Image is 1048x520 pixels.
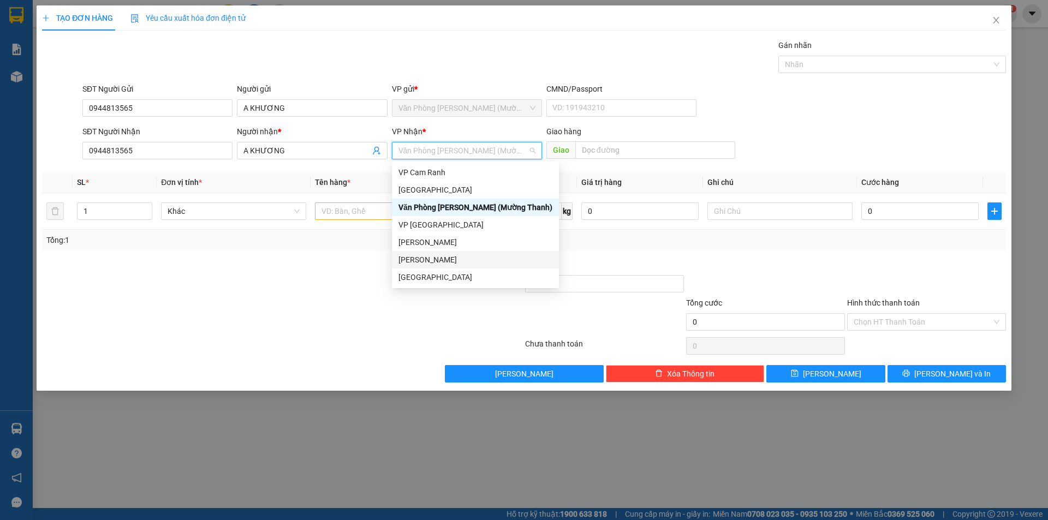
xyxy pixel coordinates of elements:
span: Tổng cước [686,298,722,307]
button: save[PERSON_NAME] [766,365,885,382]
span: plus [42,14,50,22]
span: save [791,369,799,378]
div: Người nhận [237,125,387,138]
span: [PERSON_NAME] và In [914,368,991,380]
div: [PERSON_NAME] [398,254,552,266]
span: printer [902,369,910,378]
input: Dọc đường [575,141,735,159]
span: Văn Phòng Trần Phú (Mường Thanh) [398,100,535,116]
div: SĐT Người Gửi [82,83,233,95]
img: logo.jpg [14,14,68,68]
span: Cước hàng [861,178,899,187]
div: Chưa thanh toán [524,338,685,357]
span: [PERSON_NAME] [803,368,861,380]
input: 0 [581,202,699,220]
b: BIÊN NHẬN GỬI HÀNG [70,16,105,86]
div: [GEOGRAPHIC_DATA] [398,184,552,196]
span: delete [655,369,663,378]
span: user-add [372,146,381,155]
span: Giá trị hàng [581,178,622,187]
div: Văn Phòng [PERSON_NAME] (Mường Thanh) [398,201,552,213]
span: VP Nhận [392,127,422,136]
button: printer[PERSON_NAME] và In [888,365,1006,382]
div: [GEOGRAPHIC_DATA] [398,271,552,283]
span: plus [988,207,1001,216]
div: Nha Trang [392,268,559,286]
span: Giao [546,141,575,159]
span: Yêu cầu xuất hóa đơn điện tử [130,14,246,22]
div: VP Cam Ranh [398,166,552,178]
span: Xóa Thông tin [667,368,714,380]
b: [DOMAIN_NAME] [92,41,150,50]
span: Đơn vị tính [161,178,202,187]
button: plus [987,202,1002,220]
span: Tên hàng [315,178,350,187]
div: Tổng: 1 [46,234,404,246]
div: VP Ninh Hòa [392,216,559,234]
b: [PERSON_NAME] [14,70,62,122]
button: deleteXóa Thông tin [606,365,765,382]
span: Giao hàng [546,127,581,136]
span: kg [562,202,573,220]
button: delete [46,202,64,220]
span: SL [77,178,86,187]
span: Văn Phòng Trần Phú (Mường Thanh) [398,142,535,159]
button: [PERSON_NAME] [445,365,604,382]
span: TẠO ĐƠN HÀNG [42,14,113,22]
li: (c) 2017 [92,52,150,65]
div: Người gửi [237,83,387,95]
th: Ghi chú [703,172,857,193]
button: Close [981,5,1011,36]
span: [PERSON_NAME] [495,368,553,380]
div: VP Cam Ranh [392,164,559,181]
input: VD: Bàn, Ghế [315,202,460,220]
span: close [992,16,1001,25]
div: Đà Lạt [392,181,559,199]
input: Ghi Chú [707,202,853,220]
div: Văn Phòng Trần Phú (Mường Thanh) [392,199,559,216]
div: CMND/Passport [546,83,696,95]
div: Lê Hồng Phong [392,234,559,251]
div: [PERSON_NAME] [398,236,552,248]
div: VP gửi [392,83,542,95]
label: Gán nhãn [778,41,812,50]
div: VP [GEOGRAPHIC_DATA] [398,219,552,231]
label: Hình thức thanh toán [847,298,920,307]
img: icon [130,14,139,23]
div: Phạm Ngũ Lão [392,251,559,268]
img: logo.jpg [118,14,145,40]
div: SĐT Người Nhận [82,125,233,138]
span: Khác [168,203,300,219]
